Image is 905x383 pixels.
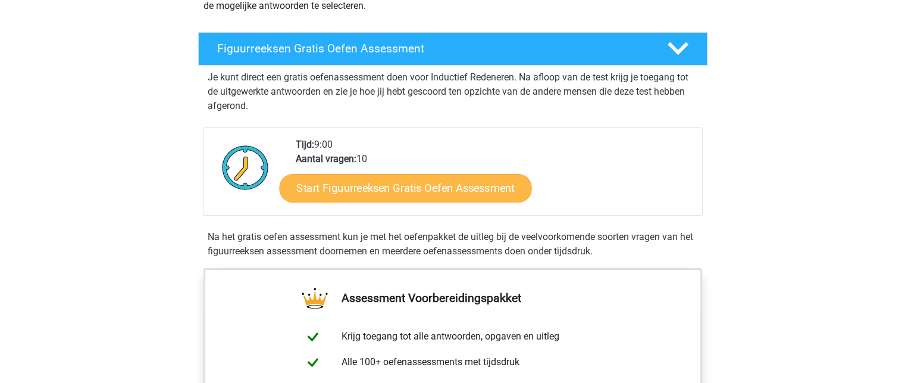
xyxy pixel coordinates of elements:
img: Klok [215,138,275,197]
div: Na het gratis oefen assessment kun je met het oefenpakket de uitleg bij de veelvoorkomende soorte... [203,230,703,259]
h4: Figuurreeksen Gratis Oefen Assessment [217,42,648,55]
b: Aantal vragen: [296,153,356,164]
div: 9:00 10 [287,138,702,215]
b: Tijd: [296,139,314,150]
a: Start Figuurreeksen Gratis Oefen Assessment [279,173,531,202]
p: Je kunt direct een gratis oefenassessment doen voor Inductief Redeneren. Na afloop van de test kr... [208,70,698,113]
a: Figuurreeksen Gratis Oefen Assessment [193,32,712,66]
